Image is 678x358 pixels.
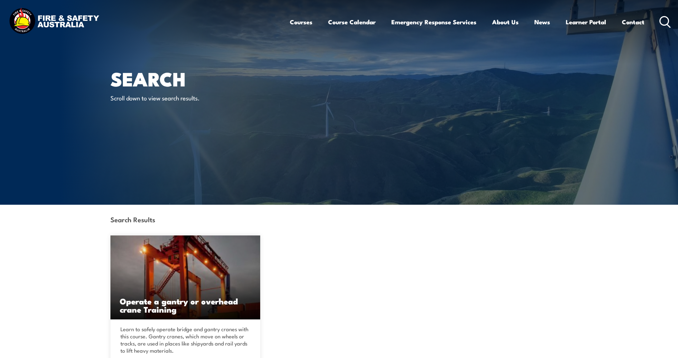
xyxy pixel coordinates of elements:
a: About Us [492,13,519,31]
a: Emergency Response Services [391,13,476,31]
a: News [534,13,550,31]
p: Learn to safely operate bridge and gantry cranes with this course. Gantry cranes, which move on w... [120,325,248,354]
a: Operate a gantry or overhead crane Training [110,235,261,319]
img: Operate a Gantry or Overhead Crane TRAINING [110,235,261,319]
a: Learner Portal [566,13,606,31]
h3: Operate a gantry or overhead crane Training [120,297,251,313]
a: Courses [290,13,312,31]
strong: Search Results [110,214,155,224]
p: Scroll down to view search results. [110,94,241,102]
a: Course Calendar [328,13,376,31]
a: Contact [622,13,644,31]
h1: Search [110,70,287,87]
